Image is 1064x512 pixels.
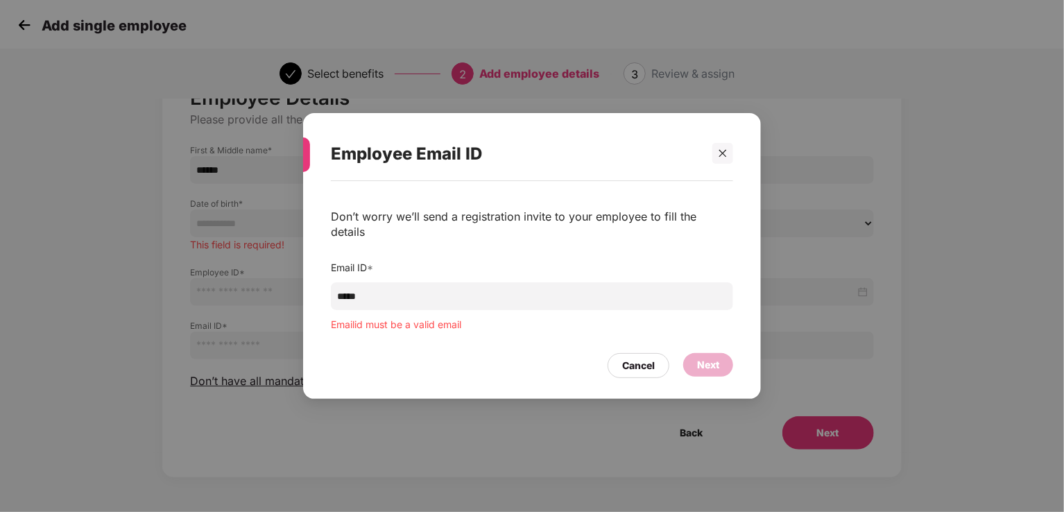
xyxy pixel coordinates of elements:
[718,148,728,158] span: close
[331,209,733,239] div: Don’t worry we’ll send a registration invite to your employee to fill the details
[331,262,373,273] label: Email ID
[622,358,655,373] div: Cancel
[697,357,719,373] div: Next
[331,127,700,181] div: Employee Email ID
[331,318,461,330] span: Emailid must be a valid email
